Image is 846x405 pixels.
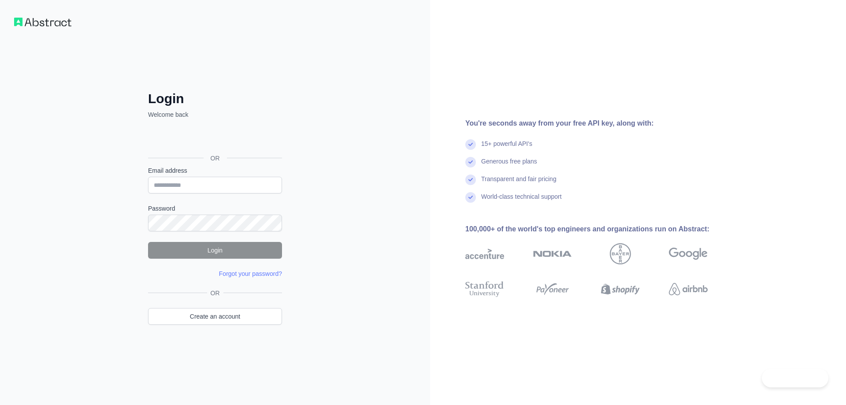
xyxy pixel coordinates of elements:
[481,175,557,192] div: Transparent and fair pricing
[148,110,282,119] p: Welcome back
[601,279,640,299] img: shopify
[465,118,736,129] div: You're seconds away from your free API key, along with:
[148,166,282,175] label: Email address
[148,91,282,107] h2: Login
[465,175,476,185] img: check mark
[148,308,282,325] a: Create an account
[144,129,285,148] iframe: Botão "Fazer login com o Google"
[533,243,572,264] img: nokia
[533,279,572,299] img: payoneer
[219,270,282,277] a: Forgot your password?
[14,18,71,26] img: Workflow
[465,157,476,167] img: check mark
[610,243,631,264] img: bayer
[148,204,282,213] label: Password
[465,243,504,264] img: accenture
[669,243,708,264] img: google
[465,192,476,203] img: check mark
[669,279,708,299] img: airbnb
[465,279,504,299] img: stanford university
[481,192,562,210] div: World-class technical support
[481,157,537,175] div: Generous free plans
[465,139,476,150] img: check mark
[204,154,227,163] span: OR
[465,224,736,234] div: 100,000+ of the world's top engineers and organizations run on Abstract:
[207,289,223,297] span: OR
[148,242,282,259] button: Login
[762,369,828,387] iframe: Toggle Customer Support
[481,139,532,157] div: 15+ powerful API's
